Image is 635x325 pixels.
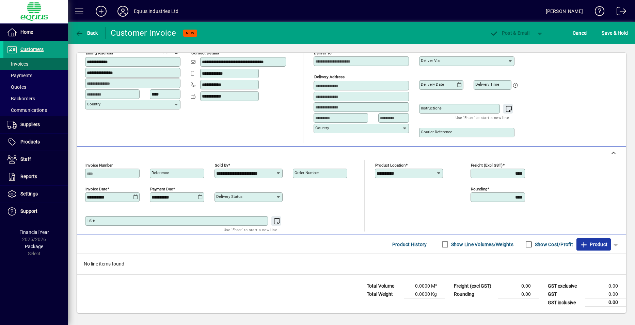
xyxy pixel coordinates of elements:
[90,5,112,17] button: Add
[490,30,529,36] span: ost & Email
[3,134,68,151] a: Products
[573,28,588,38] span: Cancel
[20,122,40,127] span: Suppliers
[3,203,68,220] a: Support
[314,51,332,55] mat-label: Deliver To
[498,290,539,298] td: 0.00
[602,28,628,38] span: ave & Hold
[3,81,68,93] a: Quotes
[152,170,169,175] mat-label: Reference
[134,6,179,17] div: Equus Industries Ltd
[186,31,194,35] span: NEW
[295,170,319,175] mat-label: Order number
[404,282,445,290] td: 0.0000 M³
[20,156,31,162] span: Staff
[87,218,95,223] mat-label: Title
[68,27,106,39] app-page-header-button: Back
[20,29,33,35] span: Home
[7,84,26,90] span: Quotes
[471,187,487,191] mat-label: Rounding
[475,82,499,87] mat-label: Delivery time
[19,229,49,235] span: Financial Year
[363,282,404,290] td: Total Volume
[576,238,611,251] button: Product
[487,27,533,39] button: Post & Email
[421,58,440,63] mat-label: Deliver via
[20,139,40,144] span: Products
[85,187,107,191] mat-label: Invoice date
[585,282,626,290] td: 0.00
[450,241,513,248] label: Show Line Volumes/Weights
[7,96,35,101] span: Backorders
[498,282,539,290] td: 0.00
[215,163,228,168] mat-label: Sold by
[3,116,68,133] a: Suppliers
[77,254,626,274] div: No line items found
[3,168,68,185] a: Reports
[544,298,585,307] td: GST inclusive
[3,151,68,168] a: Staff
[600,27,630,39] button: Save & Hold
[111,28,176,38] div: Customer Invoice
[450,290,498,298] td: Rounding
[20,208,37,214] span: Support
[590,1,605,23] a: Knowledge Base
[20,47,44,52] span: Customers
[585,290,626,298] td: 0.00
[150,187,173,191] mat-label: Payment due
[171,46,182,56] button: Copy to Delivery address
[534,241,573,248] label: Show Cost/Profit
[7,61,28,67] span: Invoices
[216,194,242,199] mat-label: Delivery status
[74,27,100,39] button: Back
[75,30,98,36] span: Back
[392,239,427,250] span: Product History
[3,93,68,104] a: Backorders
[602,30,604,36] span: S
[87,102,100,106] mat-label: Country
[224,226,277,234] mat-hint: Use 'Enter' to start a new line
[3,104,68,116] a: Communications
[112,5,134,17] button: Profile
[421,106,442,110] mat-label: Instructions
[315,125,329,130] mat-label: Country
[25,244,43,249] span: Package
[471,163,503,168] mat-label: Freight (excl GST)
[85,163,113,168] mat-label: Invoice number
[20,191,38,196] span: Settings
[20,174,37,179] span: Reports
[421,82,444,87] mat-label: Delivery date
[544,282,585,290] td: GST exclusive
[7,107,47,113] span: Communications
[3,186,68,203] a: Settings
[580,239,607,250] span: Product
[456,114,509,121] mat-hint: Use 'Enter' to start a new line
[502,30,505,36] span: P
[544,290,585,298] td: GST
[421,130,452,134] mat-label: Courier Reference
[3,58,68,70] a: Invoices
[363,290,404,298] td: Total Weight
[375,163,406,168] mat-label: Product location
[450,282,498,290] td: Freight (excl GST)
[3,70,68,81] a: Payments
[612,1,626,23] a: Logout
[404,290,445,298] td: 0.0000 Kg
[571,27,589,39] button: Cancel
[160,45,171,56] a: View on map
[390,238,430,251] button: Product History
[7,73,32,78] span: Payments
[546,6,583,17] div: [PERSON_NAME]
[3,24,68,41] a: Home
[585,298,626,307] td: 0.00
